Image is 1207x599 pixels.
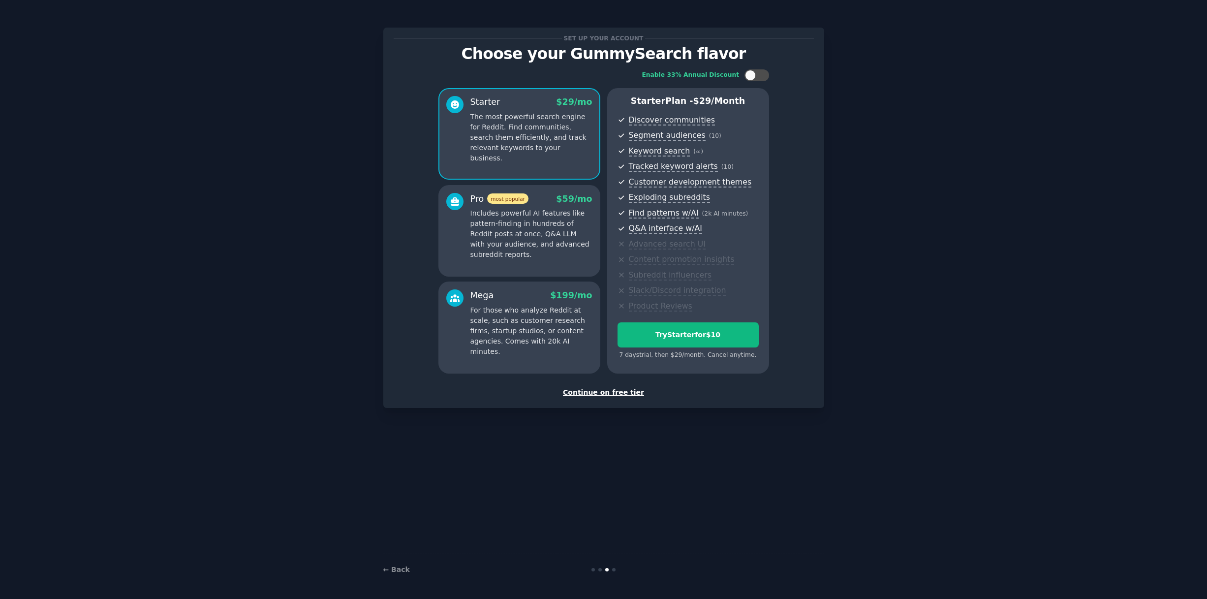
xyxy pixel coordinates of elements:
[629,254,735,265] span: Content promotion insights
[629,130,706,141] span: Segment audiences
[709,132,721,139] span: ( 10 )
[629,208,699,219] span: Find patterns w/AI
[629,161,718,172] span: Tracked keyword alerts
[629,223,702,234] span: Q&A interface w/AI
[693,96,745,106] span: $ 29 /month
[702,210,748,217] span: ( 2k AI minutes )
[629,270,712,281] span: Subreddit influencers
[629,146,690,157] span: Keyword search
[618,95,759,107] p: Starter Plan -
[470,289,494,302] div: Mega
[470,112,592,163] p: The most powerful search engine for Reddit. Find communities, search them efficiently, and track ...
[629,239,706,250] span: Advanced search UI
[470,193,528,205] div: Pro
[618,351,759,360] div: 7 days trial, then $ 29 /month . Cancel anytime.
[487,193,528,204] span: most popular
[394,45,814,63] p: Choose your GummySearch flavor
[394,387,814,398] div: Continue on free tier
[556,97,592,107] span: $ 29 /mo
[550,290,592,300] span: $ 199 /mo
[629,285,726,296] span: Slack/Discord integration
[383,566,410,573] a: ← Back
[618,330,758,340] div: Try Starter for $10
[642,71,740,80] div: Enable 33% Annual Discount
[556,194,592,204] span: $ 59 /mo
[693,148,703,155] span: ( ∞ )
[629,301,692,312] span: Product Reviews
[470,96,500,108] div: Starter
[618,322,759,347] button: TryStarterfor$10
[721,163,734,170] span: ( 10 )
[629,177,752,188] span: Customer development themes
[470,305,592,357] p: For those who analyze Reddit at scale, such as customer research firms, startup studios, or conte...
[470,208,592,260] p: Includes powerful AI features like pattern-finding in hundreds of Reddit posts at once, Q&A LLM w...
[629,192,710,203] span: Exploding subreddits
[562,33,645,43] span: Set up your account
[629,115,715,126] span: Discover communities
